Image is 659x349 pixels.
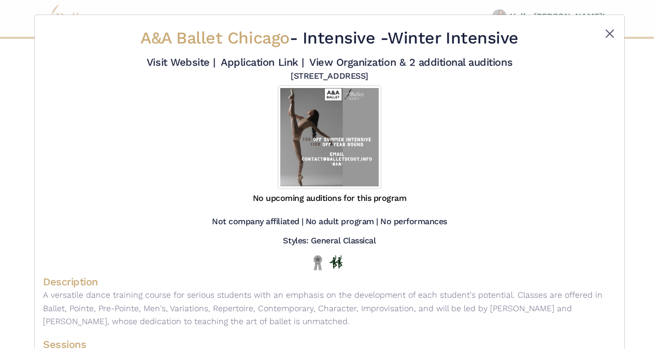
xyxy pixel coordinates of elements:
img: In Person [329,255,342,269]
a: View Organization & 2 additional auditions [309,56,512,68]
img: Logo [278,85,381,189]
h5: No upcoming auditions for this program [253,193,407,204]
h4: Description [43,275,616,288]
a: Application Link | [221,56,304,68]
button: Close [604,27,616,40]
h5: No performances [380,216,447,227]
h5: [STREET_ADDRESS] [291,71,368,82]
img: Local [311,255,324,271]
span: Intensive - [303,28,388,48]
h5: Styles: General Classical [283,236,376,246]
p: A versatile dance training course for serious students with an emphasis on the development of eac... [43,288,616,328]
h5: No adult program | [306,216,378,227]
h2: - Winter Intensive [91,27,568,49]
span: A&A Ballet Chicago [140,28,289,48]
h5: Not company affiliated | [212,216,303,227]
a: Visit Website | [147,56,216,68]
